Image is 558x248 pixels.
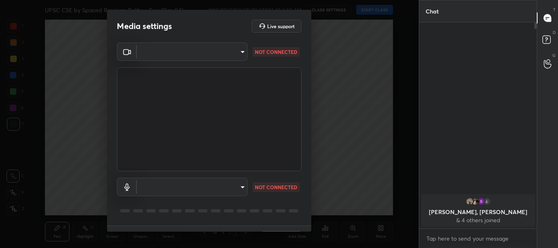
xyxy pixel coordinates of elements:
[553,29,556,36] p: D
[471,197,479,206] img: d9a4887a4b8e48f99ad465d55c0ec951.jpg
[137,42,248,61] div: ​
[267,24,295,29] h5: Live support
[426,209,530,215] p: [PERSON_NAME], [PERSON_NAME]
[255,48,297,56] p: NOT CONNECTED
[426,217,530,223] p: & 4 others joined
[482,197,491,206] div: 4
[117,21,172,31] h2: Media settings
[477,197,485,206] img: 3
[553,7,556,13] p: T
[419,192,537,228] div: grid
[137,178,248,196] div: ​
[255,183,297,191] p: NOT CONNECTED
[552,52,556,58] p: G
[419,0,445,22] p: Chat
[465,197,473,206] img: 39ae3ba0677b41308ff590af33205456.jpg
